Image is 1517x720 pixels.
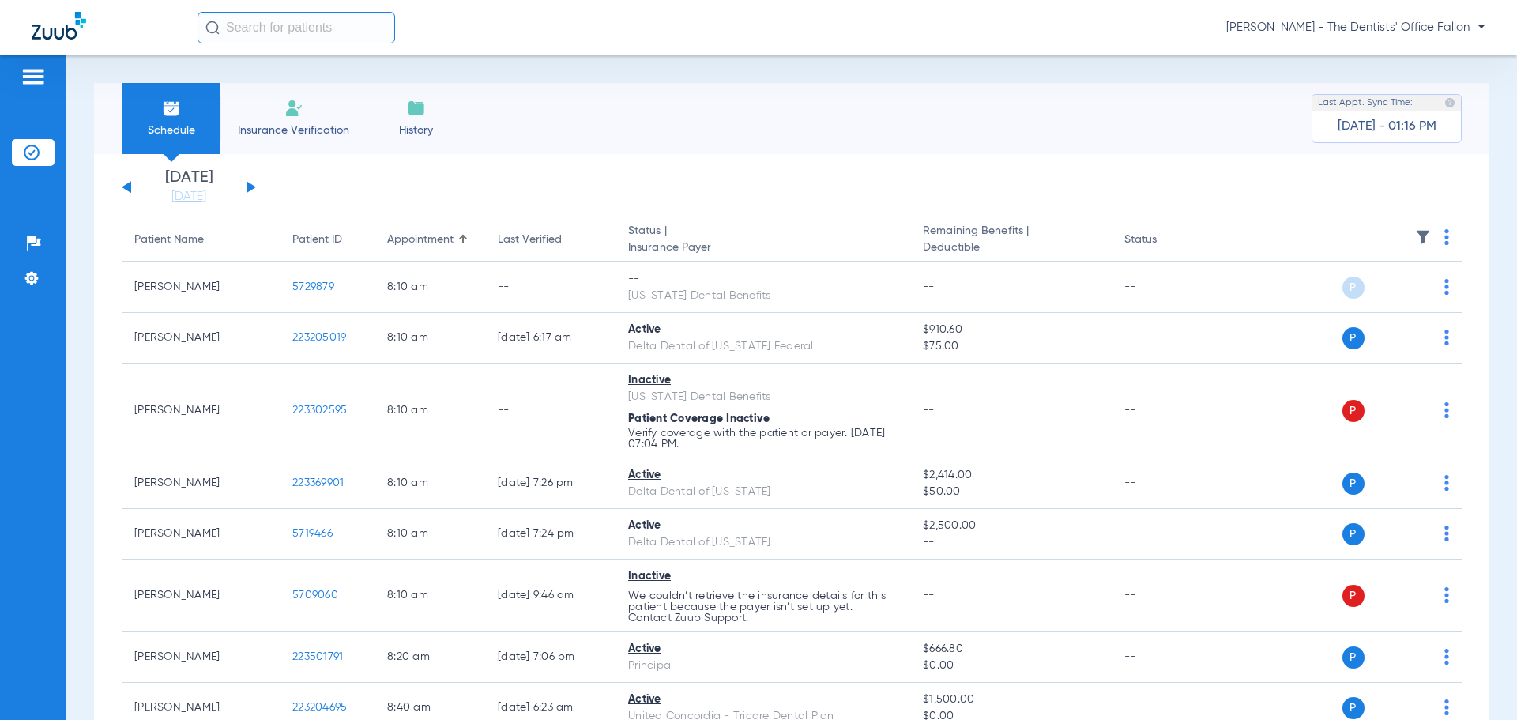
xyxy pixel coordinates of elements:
span: P [1342,523,1365,545]
span: P [1342,277,1365,299]
td: 8:10 AM [375,364,485,458]
span: P [1342,697,1365,719]
span: [DATE] - 01:16 PM [1338,119,1436,134]
th: Status | [615,218,910,262]
td: [DATE] 9:46 AM [485,560,615,632]
span: History [378,123,454,138]
span: $2,500.00 [923,518,1098,534]
span: Insurance Verification [232,123,355,138]
div: Active [628,641,898,658]
td: 8:10 AM [375,509,485,560]
td: -- [485,364,615,458]
span: $1,500.00 [923,692,1098,708]
div: Patient Name [134,232,204,248]
span: P [1342,646,1365,669]
span: $2,414.00 [923,467,1098,484]
span: $0.00 [923,658,1098,674]
div: Patient ID [292,232,342,248]
td: -- [1112,632,1218,683]
div: Active [628,518,898,534]
div: [US_STATE] Dental Benefits [628,389,898,405]
div: Active [628,467,898,484]
span: 5709060 [292,590,338,601]
td: [DATE] 7:24 PM [485,509,615,560]
div: Delta Dental of [US_STATE] [628,484,898,500]
div: Active [628,322,898,338]
span: 223205019 [292,332,346,343]
span: P [1342,400,1365,422]
div: [US_STATE] Dental Benefits [628,288,898,304]
div: Appointment [387,232,454,248]
img: History [407,99,426,118]
span: [PERSON_NAME] - The Dentists' Office Fallon [1226,20,1485,36]
td: [PERSON_NAME] [122,560,280,632]
div: Appointment [387,232,472,248]
td: -- [1112,458,1218,509]
td: 8:10 AM [375,560,485,632]
img: last sync help info [1444,97,1455,108]
span: $75.00 [923,338,1098,355]
div: Principal [628,658,898,674]
span: Last Appt. Sync Time: [1318,95,1413,111]
td: -- [1112,313,1218,364]
img: group-dot-blue.svg [1444,229,1449,245]
td: [DATE] 7:06 PM [485,632,615,683]
td: [PERSON_NAME] [122,313,280,364]
input: Search for patients [198,12,395,43]
td: 8:10 AM [375,458,485,509]
img: Schedule [162,99,181,118]
span: 5729879 [292,281,334,292]
span: 223501791 [292,651,343,662]
img: group-dot-blue.svg [1444,587,1449,603]
td: -- [1112,509,1218,560]
td: [PERSON_NAME] [122,262,280,313]
th: Remaining Benefits | [910,218,1111,262]
p: We couldn’t retrieve the insurance details for this patient because the payer isn’t set up yet. C... [628,590,898,624]
span: Schedule [134,123,209,138]
div: Inactive [628,372,898,389]
img: Search Icon [205,21,220,35]
div: Last Verified [498,232,603,248]
div: Active [628,692,898,708]
td: [PERSON_NAME] [122,632,280,683]
span: 223369901 [292,477,344,488]
th: Status [1112,218,1218,262]
iframe: Chat Widget [1438,644,1517,720]
div: Inactive [628,568,898,585]
span: Insurance Payer [628,239,898,256]
li: [DATE] [141,170,236,205]
td: -- [485,262,615,313]
span: P [1342,473,1365,495]
img: group-dot-blue.svg [1444,526,1449,541]
td: [DATE] 6:17 AM [485,313,615,364]
a: [DATE] [141,189,236,205]
span: $666.80 [923,641,1098,658]
img: group-dot-blue.svg [1444,279,1449,295]
span: -- [923,405,935,416]
img: group-dot-blue.svg [1444,475,1449,491]
div: Patient ID [292,232,362,248]
span: P [1342,327,1365,349]
td: [DATE] 7:26 PM [485,458,615,509]
td: [PERSON_NAME] [122,458,280,509]
td: [PERSON_NAME] [122,364,280,458]
span: 223302595 [292,405,347,416]
img: Zuub Logo [32,12,86,40]
img: filter.svg [1415,229,1431,245]
div: Delta Dental of [US_STATE] [628,534,898,551]
span: Deductible [923,239,1098,256]
span: $910.60 [923,322,1098,338]
span: -- [923,534,1098,551]
td: 8:10 AM [375,262,485,313]
span: Patient Coverage Inactive [628,413,770,424]
td: -- [1112,560,1218,632]
p: Verify coverage with the patient or payer. [DATE] 07:04 PM. [628,428,898,450]
div: Last Verified [498,232,562,248]
span: 223204695 [292,702,347,713]
div: -- [628,271,898,288]
img: hamburger-icon [21,67,46,86]
div: Delta Dental of [US_STATE] Federal [628,338,898,355]
img: group-dot-blue.svg [1444,330,1449,345]
td: [PERSON_NAME] [122,509,280,560]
